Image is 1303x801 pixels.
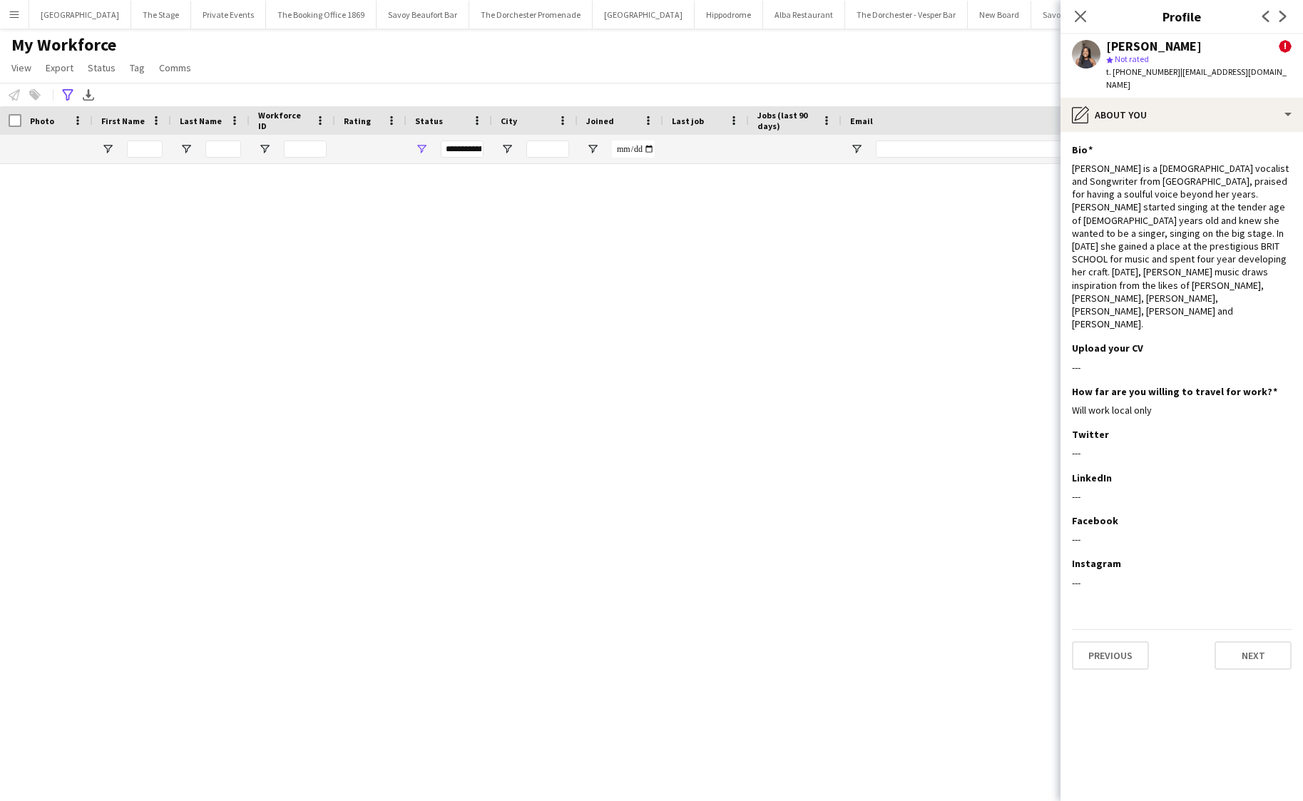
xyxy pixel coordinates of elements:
span: Status [88,61,116,74]
h3: Upload your CV [1072,342,1143,354]
h3: Facebook [1072,514,1118,527]
span: Email [850,116,873,126]
div: Will work local only [1072,404,1292,417]
button: Open Filter Menu [101,143,114,155]
button: Open Filter Menu [180,143,193,155]
a: Tag [124,58,150,77]
span: My Workforce [11,34,116,56]
div: About you [1061,98,1303,132]
span: Last Name [180,116,222,126]
span: Not rated [1115,53,1149,64]
span: Rating [344,116,371,126]
app-action-btn: Advanced filters [59,86,76,103]
span: City [501,116,517,126]
span: Tag [130,61,145,74]
button: Next [1215,641,1292,670]
a: View [6,58,37,77]
div: --- [1072,533,1292,546]
button: Open Filter Menu [258,143,271,155]
span: Status [415,116,443,126]
button: Savoy Beaufort Bar [377,1,469,29]
h3: Profile [1061,7,1303,26]
h3: How far are you willing to travel for work? [1072,385,1277,398]
button: Open Filter Menu [415,143,428,155]
span: Jobs (last 90 days) [757,110,816,131]
span: | [EMAIL_ADDRESS][DOMAIN_NAME] [1106,66,1287,90]
div: --- [1072,447,1292,459]
button: The Dorchester - Vesper Bar [845,1,968,29]
button: Savoy - Gallery [1031,1,1109,29]
span: View [11,61,31,74]
h3: Twitter [1072,428,1109,441]
h3: Instagram [1072,557,1121,570]
button: The Booking Office 1869 [266,1,377,29]
h3: Bio [1072,143,1093,156]
button: The Stage [131,1,191,29]
button: New Board [968,1,1031,29]
span: ! [1279,40,1292,53]
span: Comms [159,61,191,74]
div: --- [1072,361,1292,374]
button: Previous [1072,641,1149,670]
span: Workforce ID [258,110,310,131]
button: [GEOGRAPHIC_DATA] [29,1,131,29]
button: Hippodrome [695,1,763,29]
div: --- [1072,576,1292,589]
input: Joined Filter Input [612,141,655,158]
button: The Dorchester Promenade [469,1,593,29]
span: t. [PHONE_NUMBER] [1106,66,1180,77]
app-action-btn: Export XLSX [80,86,97,103]
h3: LinkedIn [1072,471,1112,484]
div: --- [1072,490,1292,503]
input: First Name Filter Input [127,141,163,158]
button: Alba Restaurant [763,1,845,29]
input: City Filter Input [526,141,569,158]
div: [PERSON_NAME] [1106,40,1202,53]
a: Export [40,58,79,77]
span: First Name [101,116,145,126]
span: Last job [672,116,704,126]
button: [GEOGRAPHIC_DATA] [593,1,695,29]
input: Email Filter Input [876,141,1118,158]
span: Joined [586,116,614,126]
span: Export [46,61,73,74]
button: Open Filter Menu [586,143,599,155]
button: Private Events [191,1,266,29]
a: Comms [153,58,197,77]
button: Open Filter Menu [850,143,863,155]
input: Last Name Filter Input [205,141,241,158]
div: [PERSON_NAME] is a [DEMOGRAPHIC_DATA] vocalist and Songwriter from [GEOGRAPHIC_DATA], praised for... [1072,162,1292,331]
a: Status [82,58,121,77]
input: Workforce ID Filter Input [284,141,327,158]
button: Open Filter Menu [501,143,513,155]
span: Photo [30,116,54,126]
